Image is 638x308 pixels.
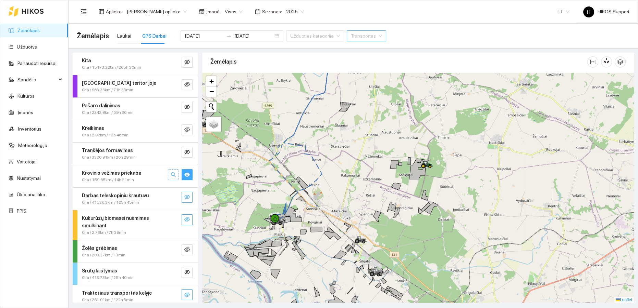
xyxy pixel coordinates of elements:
strong: Kita [82,58,91,63]
a: Meteorologija [18,143,47,148]
span: shop [199,9,205,14]
strong: Srutų laistymas [82,268,117,273]
span: LT [559,6,569,17]
span: Sezonas : [262,8,282,15]
button: eye-invisible [182,124,193,135]
span: Visos [225,6,243,17]
span: 0ha / 203.37km / 13min [82,252,125,258]
div: Kita0ha / 15173.22km / 205h 30mineye-invisible [73,53,198,75]
div: GPS Darbai [142,32,167,40]
span: Žemėlapis [77,30,109,41]
span: search [171,172,176,178]
span: eye-invisible [184,217,190,223]
span: column-width [588,59,598,65]
span: + [209,77,214,85]
button: menu-fold [77,5,90,18]
div: Krovinio vežimas priekaba0ha / 159.65km / 14h 21minsearcheye [73,165,198,187]
a: Layers [206,117,221,132]
span: 0ha / 15173.22km / 205h 30min [82,64,141,71]
span: 2025 [286,6,304,17]
span: Įmonė : [206,8,221,15]
span: 0ha / 159.65km / 14h 21min [82,177,134,183]
a: Nustatymai [17,175,41,181]
a: Užduotys [17,44,37,50]
div: Kukurūzų biomasei nuėmimas smulkinant0ha / 2.73km / 7h 39mineye-invisible [73,210,198,240]
span: eye-invisible [184,292,190,298]
span: eye-invisible [184,59,190,66]
a: Inventorius [18,126,41,132]
span: 0ha / 2.73km / 7h 39min [82,229,126,236]
button: eye-invisible [182,214,193,225]
span: eye-invisible [184,127,190,133]
a: Ūkio analitika [17,192,45,197]
strong: Kukurūzų biomasei nuėmimas smulkinant [82,215,149,228]
button: search [168,169,179,180]
a: Kultūros [17,93,35,99]
a: Zoom in [206,76,217,86]
button: eye-invisible [182,244,193,255]
input: Pradžios data [185,32,223,40]
span: eye-invisible [184,247,190,253]
a: Žemėlapis [17,28,40,33]
div: [GEOGRAPHIC_DATA] teritorijoje0ha / 963.33km / 71h 33mineye-invisible [73,75,198,97]
span: − [209,87,214,96]
strong: Krovinio vežimas priekaba [82,170,141,176]
span: swap-right [226,33,232,39]
button: column-width [587,56,598,67]
span: eye-invisible [184,194,190,201]
button: eye-invisible [182,79,193,90]
strong: Tranšėjos formavimas [82,148,133,153]
button: Initiate a new search [206,102,217,112]
span: 0ha / 261.01km / 122h 3min [82,297,133,303]
span: eye-invisible [184,104,190,111]
span: to [226,33,232,39]
span: 0ha / 413.73km / 25h 40min [82,274,134,281]
strong: Traktoriaus transportas kelyje [82,290,152,296]
strong: Darbas teleskopiniu krautuvu [82,193,149,198]
button: eye [182,169,193,180]
button: eye-invisible [182,289,193,300]
span: eye-invisible [184,149,190,156]
span: 0ha / 41526.3km / 125h 45min [82,199,139,206]
span: H [587,6,590,17]
a: Zoom out [206,86,217,97]
span: Sandėlis [17,73,57,86]
button: eye-invisible [182,192,193,203]
span: 0ha / 2.96km / 13h 46min [82,132,128,138]
div: Laukai [117,32,131,40]
a: Įmonės [17,110,33,115]
button: eye-invisible [182,267,193,278]
a: Panaudoti resursai [17,61,57,66]
span: 0ha / 963.33km / 71h 33min [82,87,133,93]
div: Darbas teleskopiniu krautuvu0ha / 41526.3km / 125h 45mineye-invisible [73,188,198,210]
div: Tranšėjos formavimas0ha / 3326.91km / 26h 29mineye-invisible [73,143,198,165]
button: eye-invisible [182,102,193,113]
div: Žemėlapis [210,52,587,71]
span: HIKOS Support [583,9,629,14]
a: PPIS [17,208,26,214]
div: Traktoriaus transportas kelyje0ha / 261.01km / 122h 3mineye-invisible [73,285,198,307]
span: calendar [255,9,260,14]
div: Pašaro dalinimas0ha / 2342.8km / 59h 36mineye-invisible [73,98,198,120]
button: eye-invisible [182,57,193,68]
div: Kreikimas0ha / 2.96km / 13h 46mineye-invisible [73,120,198,143]
a: Vartotojai [17,159,37,164]
span: eye-invisible [184,82,190,88]
span: 0ha / 2342.8km / 59h 36min [82,109,134,116]
strong: [GEOGRAPHIC_DATA] teritorijoje [82,80,156,86]
span: 0ha / 3326.91km / 26h 29min [82,154,136,161]
div: Žolės grėbimas0ha / 203.37km / 13mineye-invisible [73,240,198,263]
span: Aplinka : [106,8,123,15]
strong: Žolės grėbimas [82,245,117,251]
strong: Kreikimas [82,125,104,131]
span: layout [99,9,104,14]
span: Edgaro Sudeikio aplinka [127,6,187,17]
span: eye [184,172,190,178]
span: eye-invisible [184,269,190,276]
div: Srutų laistymas0ha / 413.73km / 25h 40mineye-invisible [73,263,198,285]
button: eye-invisible [182,147,193,158]
span: menu-fold [81,9,87,15]
strong: Pašaro dalinimas [82,103,120,108]
a: Leaflet [616,297,632,302]
input: Pabaigos data [234,32,273,40]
